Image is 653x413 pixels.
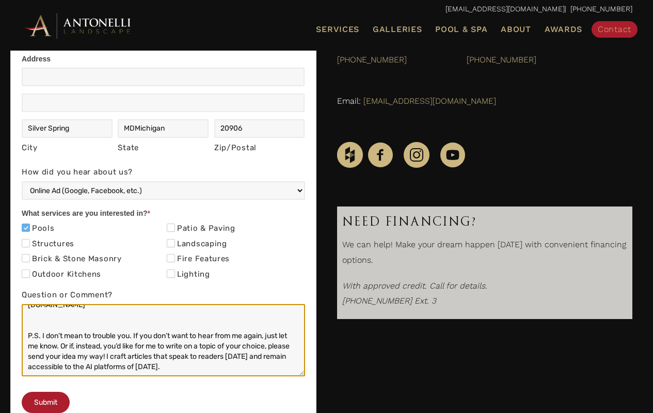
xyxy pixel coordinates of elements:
[435,24,487,34] span: Pool & Spa
[431,23,491,36] a: Pool & Spa
[167,239,227,249] label: Landscaping
[467,55,536,65] a: [PHONE_NUMBER]
[22,207,305,222] div: What services are you interested in?
[21,3,632,16] p: | [PHONE_NUMBER]
[22,224,55,234] label: Pools
[316,25,359,34] span: Services
[167,239,175,247] input: Landscaping
[167,254,230,264] label: Fire Features
[22,288,305,304] label: Question or Comment?
[501,25,531,34] span: About
[118,119,209,138] input: Michigan
[342,237,628,273] p: We can help! Make your dream happen [DATE] with convenient financing options.
[540,23,586,36] a: Awards
[167,269,210,280] label: Lighting
[22,165,305,181] label: How did you hear about us?
[337,55,407,65] a: [PHONE_NUMBER]
[118,141,209,155] div: State
[167,224,235,234] label: Patio & Paving
[21,11,134,40] img: Antonelli Horizontal Logo
[337,96,361,106] span: Email:
[22,269,30,278] input: Outdoor Kitchens
[22,254,122,264] label: Brick & Stone Masonry
[592,21,638,38] a: Contact
[598,24,631,34] span: Contact
[22,254,30,262] input: Brick & Stone Masonry
[342,281,487,291] i: With approved credit. Call for details.
[545,24,582,34] span: Awards
[167,254,175,262] input: Fire Features
[22,239,74,249] label: Structures
[22,141,113,155] div: City
[22,269,101,280] label: Outdoor Kitchens
[373,24,422,34] span: Galleries
[22,239,30,247] input: Structures
[445,5,565,13] a: [EMAIL_ADDRESS][DOMAIN_NAME]
[342,296,436,306] em: [PHONE_NUMBER] Ext. 3
[22,53,305,68] div: Address
[167,269,175,278] input: Lighting
[497,23,535,36] a: About
[363,96,496,106] a: [EMAIL_ADDRESS][DOMAIN_NAME]
[22,392,70,413] button: Submit
[312,23,363,36] a: Services
[369,23,426,36] a: Galleries
[167,224,175,232] input: Patio & Paving
[214,141,305,155] div: Zip/Postal
[337,142,363,168] img: Houzz
[22,224,30,232] input: Pools
[342,212,628,232] h3: Need Financing?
